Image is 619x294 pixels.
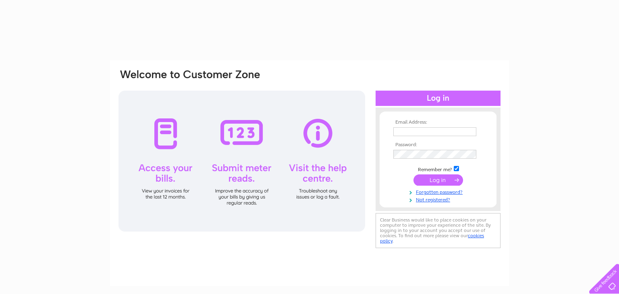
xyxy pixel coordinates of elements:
a: Forgotten password? [393,188,485,195]
input: Submit [413,174,463,186]
a: Not registered? [393,195,485,203]
a: cookies policy [380,233,484,244]
div: Clear Business would like to place cookies on your computer to improve your experience of the sit... [376,213,501,248]
th: Password: [391,142,485,148]
td: Remember me? [391,165,485,173]
th: Email Address: [391,120,485,125]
